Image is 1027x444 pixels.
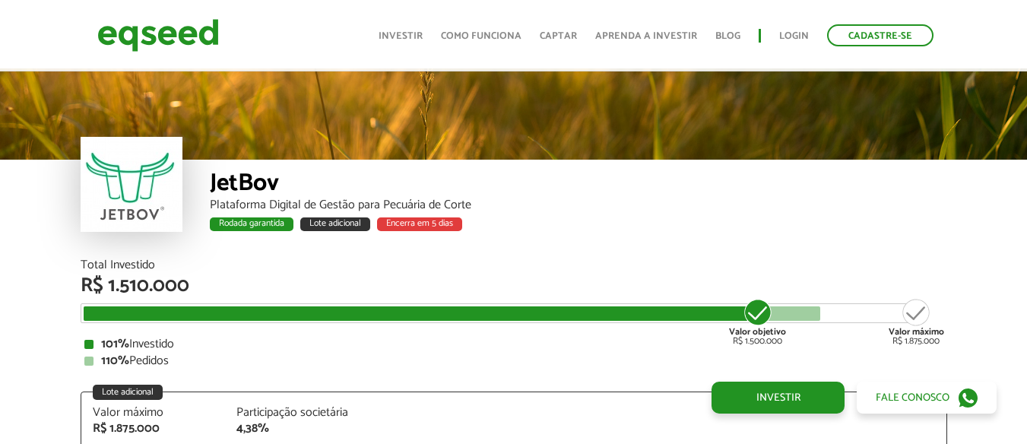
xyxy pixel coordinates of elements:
div: Encerra em 5 dias [377,217,462,231]
div: Rodada garantida [210,217,293,231]
div: R$ 1.500.000 [729,297,786,346]
div: R$ 1.875.000 [889,297,944,346]
strong: Valor máximo [889,325,944,339]
div: JetBov [210,171,947,199]
strong: 110% [101,350,129,371]
div: 4,38% [236,423,358,435]
img: EqSeed [97,15,219,55]
div: Total Investido [81,259,947,271]
a: Fale conosco [857,382,997,414]
a: Aprenda a investir [595,31,697,41]
a: Investir [379,31,423,41]
div: Participação societária [236,407,358,419]
strong: 101% [101,334,129,354]
strong: Valor objetivo [729,325,786,339]
div: Lote adicional [300,217,370,231]
div: Pedidos [84,355,943,367]
div: Lote adicional [93,385,163,400]
a: Blog [715,31,740,41]
div: Investido [84,338,943,350]
a: Como funciona [441,31,521,41]
a: Cadastre-se [827,24,933,46]
div: R$ 1.510.000 [81,276,947,296]
div: Valor máximo [93,407,214,419]
a: Login [779,31,809,41]
div: R$ 1.875.000 [93,423,214,435]
a: Investir [712,382,845,414]
div: Plataforma Digital de Gestão para Pecuária de Corte [210,199,947,211]
a: Captar [540,31,577,41]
